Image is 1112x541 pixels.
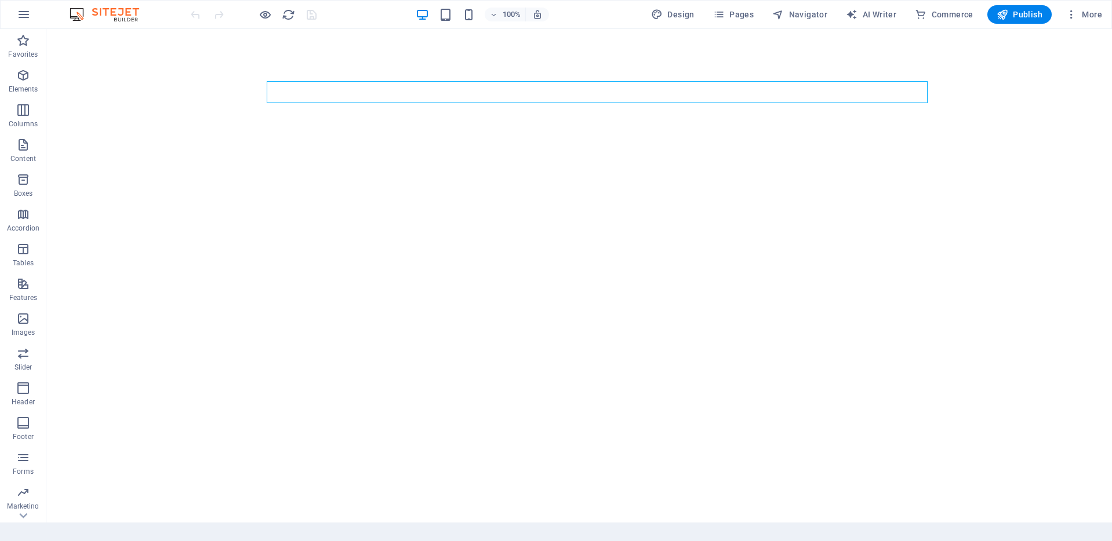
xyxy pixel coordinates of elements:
[910,5,978,24] button: Commerce
[67,8,154,21] img: Editor Logo
[713,9,754,20] span: Pages
[9,85,38,94] p: Elements
[646,5,699,24] div: Design (Ctrl+Alt+Y)
[7,224,39,233] p: Accordion
[281,8,295,21] button: reload
[708,5,758,24] button: Pages
[997,9,1042,20] span: Publish
[8,50,38,59] p: Favorites
[1061,5,1107,24] button: More
[13,432,34,441] p: Footer
[9,119,38,129] p: Columns
[846,9,896,20] span: AI Writer
[768,5,832,24] button: Navigator
[14,189,33,198] p: Boxes
[282,8,295,21] i: Reload page
[12,397,35,407] p: Header
[1066,9,1102,20] span: More
[14,363,32,372] p: Slider
[7,502,39,511] p: Marketing
[915,9,973,20] span: Commerce
[10,154,36,163] p: Content
[12,328,35,337] p: Images
[13,258,34,268] p: Tables
[9,293,37,302] p: Features
[651,9,695,20] span: Design
[772,9,827,20] span: Navigator
[987,5,1052,24] button: Publish
[502,8,521,21] h6: 100%
[13,467,34,476] p: Forms
[485,8,526,21] button: 100%
[532,9,543,20] i: On resize automatically adjust zoom level to fit chosen device.
[258,8,272,21] button: Click here to leave preview mode and continue editing
[646,5,699,24] button: Design
[841,5,901,24] button: AI Writer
